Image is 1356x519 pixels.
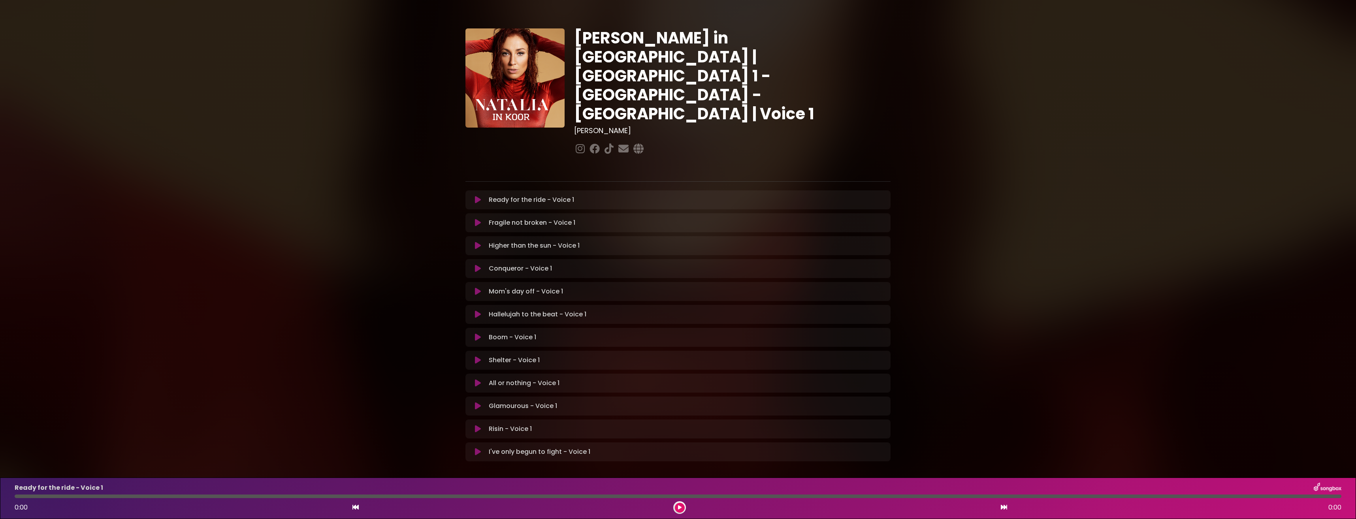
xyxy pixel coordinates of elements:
[489,310,586,319] p: Hallelujah to the beat - Voice 1
[489,241,580,250] p: Higher than the sun - Voice 1
[489,401,557,411] p: Glamourous - Voice 1
[489,264,552,273] p: Conqueror - Voice 1
[574,28,891,123] h1: [PERSON_NAME] in [GEOGRAPHIC_DATA] | [GEOGRAPHIC_DATA] 1 - [GEOGRAPHIC_DATA] - [GEOGRAPHIC_DATA] ...
[489,447,590,457] p: I've only begun to fight - Voice 1
[489,333,536,342] p: Boom - Voice 1
[489,218,575,228] p: Fragile not broken - Voice 1
[15,483,103,493] p: Ready for the ride - Voice 1
[574,126,891,135] h3: [PERSON_NAME]
[489,378,559,388] p: All or nothing - Voice 1
[465,28,565,128] img: YTVS25JmS9CLUqXqkEhs
[489,424,532,434] p: Risin - Voice 1
[489,195,574,205] p: Ready for the ride - Voice 1
[1314,483,1341,493] img: songbox-logo-white.png
[489,355,540,365] p: Shelter - Voice 1
[489,287,563,296] p: Mom's day off - Voice 1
